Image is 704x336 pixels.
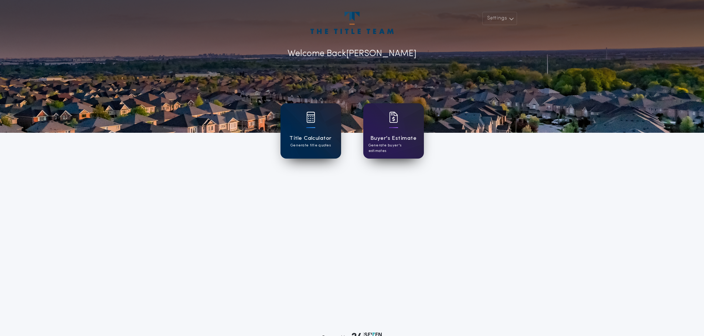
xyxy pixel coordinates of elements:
button: Settings [482,12,517,25]
p: Generate buyer's estimates [368,143,419,154]
p: Generate title quotes [290,143,331,148]
p: Welcome Back [PERSON_NAME] [288,47,416,60]
a: card iconTitle CalculatorGenerate title quotes [280,103,341,159]
img: account-logo [310,12,393,34]
a: card iconBuyer's EstimateGenerate buyer's estimates [363,103,424,159]
h1: Title Calculator [289,134,331,143]
h1: Buyer's Estimate [370,134,416,143]
img: card icon [306,112,315,123]
img: card icon [389,112,398,123]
